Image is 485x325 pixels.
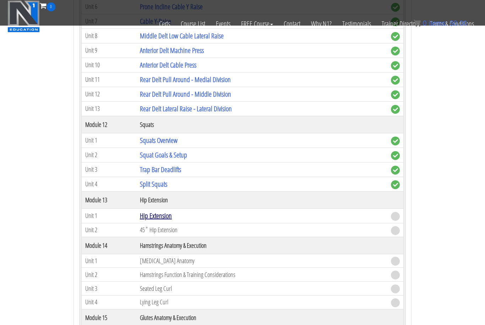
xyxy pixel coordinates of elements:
a: FREE Course [236,11,278,36]
span: items: [429,19,447,27]
td: 45˚ Hip Extension [136,223,387,237]
td: Hamstrings Function & Training Considerations [136,268,387,282]
a: Rear Delt Lateral Raise - Lateral Division [140,104,232,113]
a: 0 items: $0.00 [414,19,467,27]
td: Unit 4 [82,177,136,191]
a: Hip Extension [140,211,172,220]
a: Anterior Delt Machine Press [140,46,204,55]
span: 0 [423,19,426,27]
a: Middle Delt Low Cable Lateral Raise [140,31,224,41]
td: Unit 9 [82,43,136,58]
span: complete [391,76,400,85]
th: Squats [136,116,387,133]
img: icon11.png [414,20,421,27]
a: Rear Delt Pull Around - Middle Division [140,89,231,99]
span: complete [391,47,400,55]
span: complete [391,32,400,41]
a: Anterior Delt Cable Press [140,60,196,70]
th: Hamstrings Anatomy & Execution [136,237,387,254]
span: 0 [47,2,55,11]
td: Unit 1 [82,254,136,268]
td: Unit 4 [82,295,136,309]
span: complete [391,166,400,175]
th: Hip Extension [136,191,387,208]
a: Split Squats [140,179,167,189]
span: complete [391,61,400,70]
th: Module 12 [82,116,136,133]
td: Unit 2 [82,268,136,282]
td: Unit 13 [82,101,136,116]
td: Unit 1 [82,133,136,148]
a: Testimonials [337,11,376,36]
td: Seated Leg Curl [136,282,387,295]
a: Squat Goals & Setup [140,150,187,160]
span: $ [449,19,453,27]
a: Squats Overview [140,135,178,145]
img: n1-education [7,0,40,32]
bdi: 0.00 [449,19,467,27]
a: Contact [278,11,306,36]
a: Why N1? [306,11,337,36]
span: complete [391,105,400,114]
a: Trainer Directory [376,11,425,36]
span: complete [391,180,400,189]
span: complete [391,137,400,145]
a: Trap Bar Deadlifts [140,165,181,174]
span: complete [391,90,400,99]
a: Course List [175,11,211,36]
td: Unit 1 [82,208,136,223]
th: Module 13 [82,191,136,208]
td: Unit 3 [82,282,136,295]
td: Lying Leg Curl [136,295,387,309]
a: Rear Delt Pull Around - Medial Division [140,75,231,84]
td: Unit 10 [82,58,136,72]
a: Events [211,11,236,36]
th: Module 14 [82,237,136,254]
td: Unit 3 [82,162,136,177]
td: Unit 2 [82,148,136,162]
td: Unit 2 [82,223,136,237]
td: Unit 11 [82,72,136,87]
td: [MEDICAL_DATA] Anatomy [136,254,387,268]
a: 0 [40,1,55,10]
span: complete [391,151,400,160]
td: Unit 12 [82,87,136,101]
a: Certs [154,11,175,36]
a: Terms & Conditions [425,11,479,36]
